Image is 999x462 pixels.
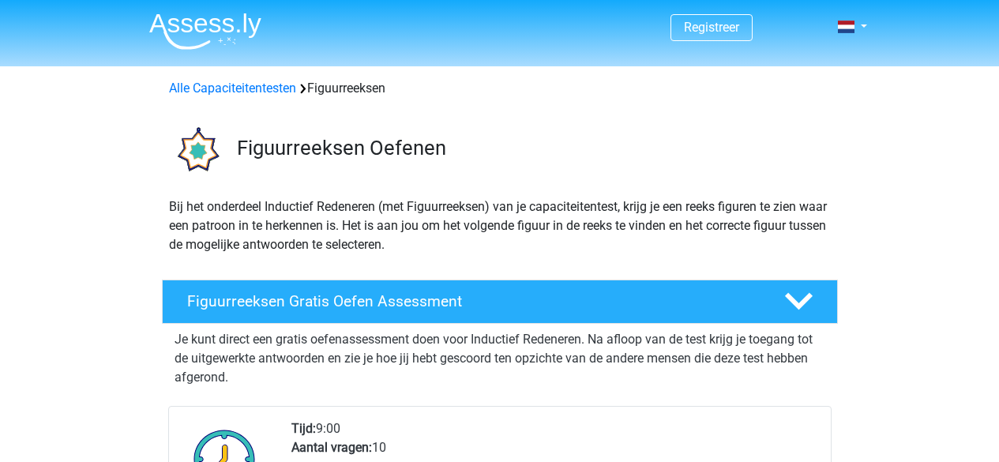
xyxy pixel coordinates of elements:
[187,292,759,310] h4: Figuurreeksen Gratis Oefen Assessment
[163,117,230,184] img: figuurreeksen
[149,13,261,50] img: Assessly
[684,20,739,35] a: Registreer
[156,280,844,324] a: Figuurreeksen Gratis Oefen Assessment
[291,440,372,455] b: Aantal vragen:
[169,197,831,254] p: Bij het onderdeel Inductief Redeneren (met Figuurreeksen) van je capaciteitentest, krijg je een r...
[169,81,296,96] a: Alle Capaciteitentesten
[163,79,837,98] div: Figuurreeksen
[237,136,825,160] h3: Figuurreeksen Oefenen
[175,330,825,387] p: Je kunt direct een gratis oefenassessment doen voor Inductief Redeneren. Na afloop van de test kr...
[291,421,316,436] b: Tijd:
